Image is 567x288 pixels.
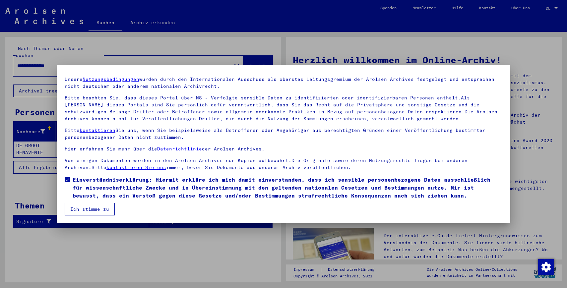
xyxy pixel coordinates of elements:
[65,94,502,122] p: Bitte beachten Sie, dass dieses Portal über NS - Verfolgte sensible Daten zu identifizierten oder...
[80,127,115,133] a: kontaktieren
[106,164,166,170] a: kontaktieren Sie uns
[65,76,502,90] p: Unsere wurden durch den Internationalen Ausschuss als oberstes Leitungsgremium der Arolsen Archiv...
[73,176,502,200] span: Einverständniserklärung: Hiermit erkläre ich mich damit einverstanden, dass ich sensible personen...
[65,127,502,141] p: Bitte Sie uns, wenn Sie beispielsweise als Betroffener oder Angehöriger aus berechtigten Gründen ...
[83,76,139,82] a: Nutzungsbedingungen
[65,145,502,152] p: Hier erfahren Sie mehr über die der Arolsen Archives.
[65,203,115,215] button: Ich stimme zu
[157,146,202,152] a: Datenrichtlinie
[65,157,502,171] p: Von einigen Dokumenten werden in den Arolsen Archives nur Kopien aufbewahrt.Die Originale sowie d...
[538,259,554,275] img: Zustimmung ändern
